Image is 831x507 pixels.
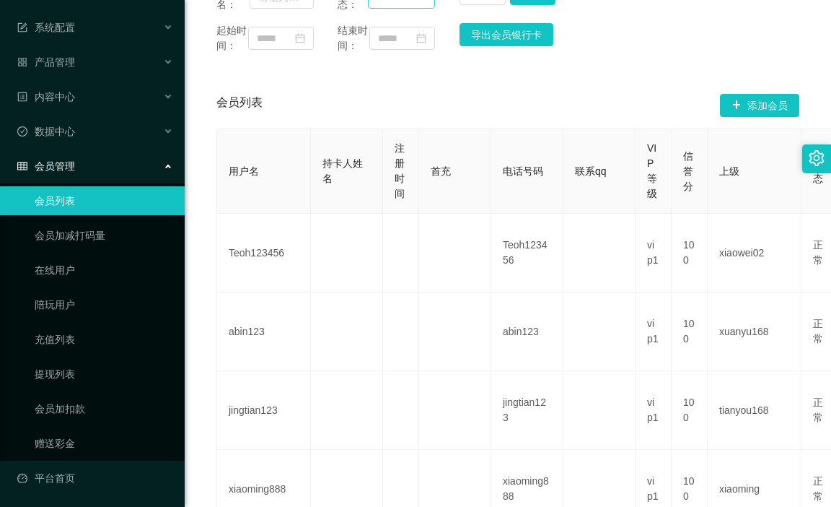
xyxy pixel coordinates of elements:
i: 图标: calendar [416,33,426,43]
td: 100 [672,214,708,292]
i: 图标: profile [17,92,27,102]
span: 上级 [719,165,739,177]
span: 电话号码 [503,165,543,177]
span: 数据中心 [17,126,75,137]
span: 信誉分 [683,150,693,192]
i: 图标: check-circle-o [17,126,27,136]
span: 内容中心 [17,91,75,103]
span: 系统配置 [17,22,75,33]
i: 图标: setting [809,150,825,166]
span: 会员管理 [17,160,75,172]
td: abin123 [217,292,311,371]
td: Teoh123456 [217,214,311,292]
span: 首充 [431,165,451,177]
i: 图标: appstore-o [17,57,27,67]
td: 100 [672,371,708,450]
a: 在线用户 [35,256,173,285]
span: 正常 [813,475,823,502]
td: abin123 [491,292,563,371]
span: 产品管理 [17,56,75,68]
button: 图标: plus添加会员 [720,94,799,117]
span: 用户名 [229,165,259,177]
span: 会员列表 [216,94,263,117]
td: jingtian123 [491,371,563,450]
span: 正常 [813,396,823,423]
span: 正常 [813,239,823,266]
a: 会员加减打码量 [35,221,173,250]
span: 正常 [813,318,823,344]
span: 注册时间 [395,142,405,199]
td: vip1 [636,371,672,450]
a: 陪玩用户 [35,290,173,319]
span: 联系qq [575,165,607,177]
td: 100 [672,292,708,371]
i: 图标: table [17,161,27,171]
button: 导出会员银行卡 [460,23,553,46]
span: 起始时间： [216,23,248,53]
td: xuanyu168 [708,292,801,371]
span: 结束时间： [338,23,369,53]
td: tianyou168 [708,371,801,450]
a: 会员列表 [35,186,173,215]
a: 图标: dashboard平台首页 [17,464,173,493]
a: 提现列表 [35,360,173,389]
i: 图标: calendar [295,33,305,43]
a: 会员加扣款 [35,394,173,423]
td: vip1 [636,292,672,371]
i: 图标: form [17,22,27,32]
a: 赠送彩金 [35,429,173,458]
a: 充值列表 [35,325,173,354]
span: VIP等级 [647,142,657,199]
td: xiaowei02 [708,214,801,292]
td: jingtian123 [217,371,311,450]
td: Teoh123456 [491,214,563,292]
span: 持卡人姓名 [322,157,363,184]
td: vip1 [636,214,672,292]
